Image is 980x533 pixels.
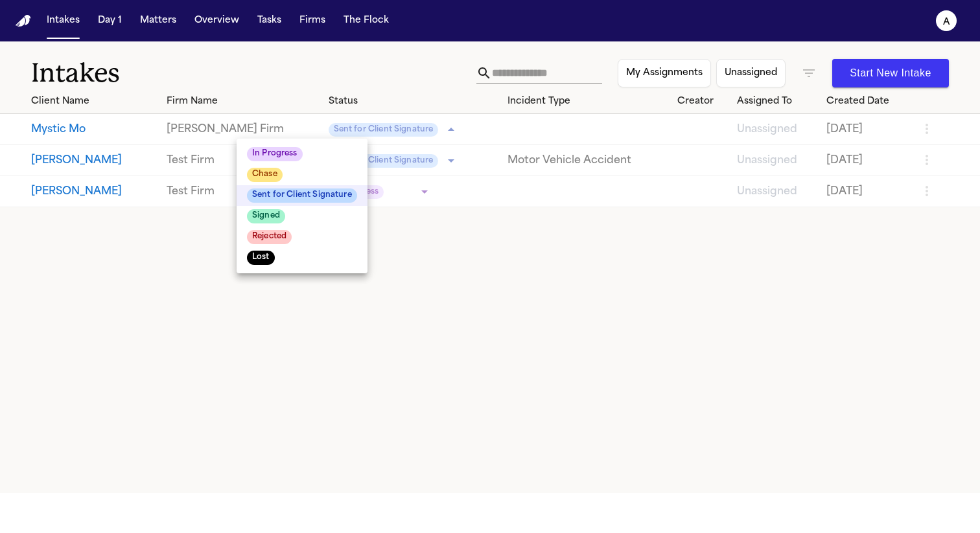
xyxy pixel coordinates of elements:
[247,230,292,244] span: Rejected
[247,168,283,182] span: Chase
[247,251,275,265] span: Lost
[247,147,303,161] span: In Progress
[247,188,357,203] span: Sent for Client Signature
[247,209,285,223] span: Signed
